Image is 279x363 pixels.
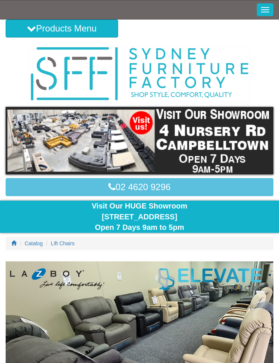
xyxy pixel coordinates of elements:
[6,19,118,37] button: Products Menu
[6,178,273,196] a: 02 4620 9296
[6,107,273,174] img: showroom.gif
[51,240,75,246] a: Lift Chairs
[27,45,252,103] img: Sydney Furniture Factory
[25,240,43,246] a: Catalog
[6,201,273,233] div: Visit Our HUGE Showroom [STREET_ADDRESS] Open 7 Days 9am to 5pm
